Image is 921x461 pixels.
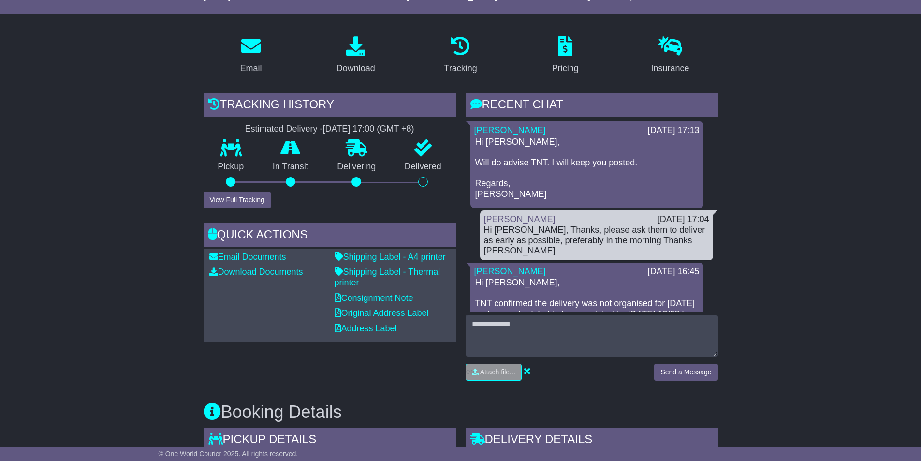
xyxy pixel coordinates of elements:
[209,252,286,262] a: Email Documents
[546,33,585,78] a: Pricing
[466,428,718,454] div: Delivery Details
[335,308,429,318] a: Original Address Label
[204,162,259,172] p: Pickup
[645,33,696,78] a: Insurance
[654,364,717,381] button: Send a Message
[335,267,440,287] a: Shipping Label - Thermal printer
[438,33,483,78] a: Tracking
[204,402,718,422] h3: Booking Details
[209,267,303,277] a: Download Documents
[552,62,579,75] div: Pricing
[475,137,699,200] p: Hi [PERSON_NAME], Will do advise TNT. I will keep you posted. Regards, [PERSON_NAME]
[466,93,718,119] div: RECENT CHAT
[335,324,397,333] a: Address Label
[484,225,709,256] div: Hi [PERSON_NAME], Thanks, please ask them to deliver as early as possible, preferably in the morn...
[648,125,700,136] div: [DATE] 17:13
[484,214,556,224] a: [PERSON_NAME]
[258,162,323,172] p: In Transit
[475,278,699,361] p: Hi [PERSON_NAME], TNT confirmed the delivery was not organised for [DATE] and was scheduled to be...
[234,33,268,78] a: Email
[651,62,689,75] div: Insurance
[658,214,709,225] div: [DATE] 17:04
[648,267,700,277] div: [DATE] 16:45
[204,192,271,208] button: View Full Tracking
[335,293,413,303] a: Consignment Note
[336,62,375,75] div: Download
[444,62,477,75] div: Tracking
[330,33,381,78] a: Download
[323,124,414,134] div: [DATE] 17:00 (GMT +8)
[474,125,546,135] a: [PERSON_NAME]
[335,252,446,262] a: Shipping Label - A4 printer
[323,162,391,172] p: Delivering
[474,267,546,276] a: [PERSON_NAME]
[204,124,456,134] div: Estimated Delivery -
[204,428,456,454] div: Pickup Details
[159,450,298,458] span: © One World Courier 2025. All rights reserved.
[204,223,456,249] div: Quick Actions
[204,93,456,119] div: Tracking history
[390,162,456,172] p: Delivered
[240,62,262,75] div: Email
